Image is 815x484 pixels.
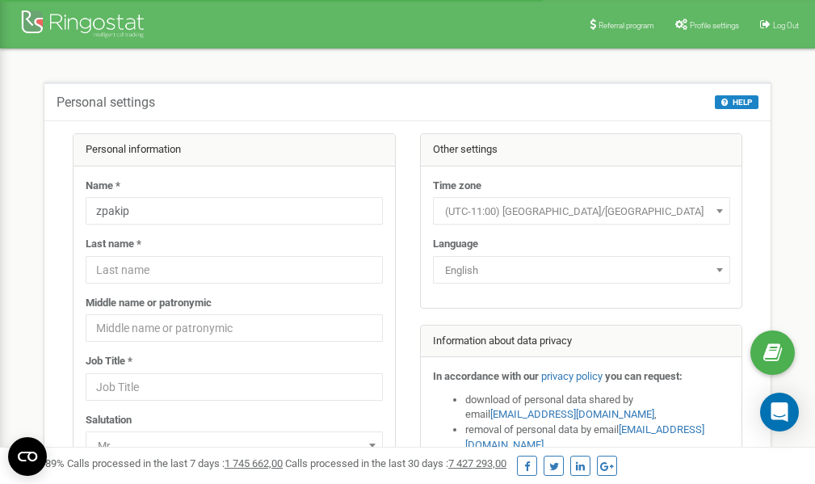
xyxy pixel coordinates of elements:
[421,326,742,358] div: Information about data privacy
[490,408,654,420] a: [EMAIL_ADDRESS][DOMAIN_NAME]
[433,197,730,225] span: (UTC-11:00) Pacific/Midway
[448,457,506,469] u: 7 427 293,00
[599,21,654,30] span: Referral program
[57,95,155,110] h5: Personal settings
[86,413,132,428] label: Salutation
[605,370,683,382] strong: you can request:
[86,431,383,459] span: Mr.
[690,21,739,30] span: Profile settings
[715,95,758,109] button: HELP
[421,134,742,166] div: Other settings
[541,370,603,382] a: privacy policy
[86,197,383,225] input: Name
[86,354,132,369] label: Job Title *
[74,134,395,166] div: Personal information
[439,200,725,223] span: (UTC-11:00) Pacific/Midway
[433,179,481,194] label: Time zone
[86,373,383,401] input: Job Title
[67,457,283,469] span: Calls processed in the last 7 days :
[285,457,506,469] span: Calls processed in the last 30 days :
[225,457,283,469] u: 1 745 662,00
[433,370,539,382] strong: In accordance with our
[86,256,383,284] input: Last name
[86,296,212,311] label: Middle name or patronymic
[86,314,383,342] input: Middle name or patronymic
[433,256,730,284] span: English
[91,435,377,457] span: Mr.
[465,393,730,423] li: download of personal data shared by email ,
[773,21,799,30] span: Log Out
[760,393,799,431] div: Open Intercom Messenger
[8,437,47,476] button: Open CMP widget
[465,423,730,452] li: removal of personal data by email ,
[86,179,120,194] label: Name *
[86,237,141,252] label: Last name *
[439,259,725,282] span: English
[433,237,478,252] label: Language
